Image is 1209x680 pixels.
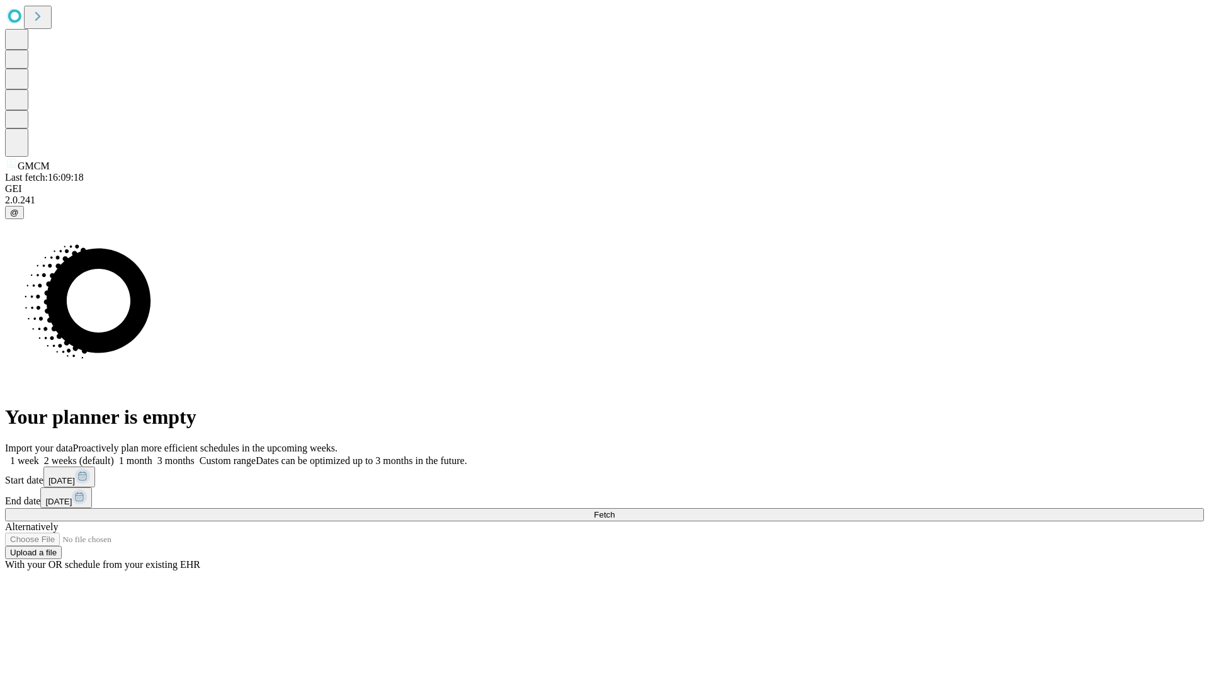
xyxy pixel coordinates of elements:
[5,206,24,219] button: @
[5,546,62,559] button: Upload a file
[200,455,256,466] span: Custom range
[10,455,39,466] span: 1 week
[119,455,152,466] span: 1 month
[594,510,615,519] span: Fetch
[5,508,1204,521] button: Fetch
[40,487,92,508] button: [DATE]
[43,467,95,487] button: [DATE]
[73,443,338,453] span: Proactively plan more efficient schedules in the upcoming weeks.
[44,455,114,466] span: 2 weeks (default)
[5,443,73,453] span: Import your data
[157,455,195,466] span: 3 months
[10,208,19,217] span: @
[5,405,1204,429] h1: Your planner is empty
[5,172,84,183] span: Last fetch: 16:09:18
[5,521,58,532] span: Alternatively
[48,476,75,485] span: [DATE]
[5,183,1204,195] div: GEI
[5,559,200,570] span: With your OR schedule from your existing EHR
[18,161,50,171] span: GMCM
[5,467,1204,487] div: Start date
[5,195,1204,206] div: 2.0.241
[256,455,467,466] span: Dates can be optimized up to 3 months in the future.
[45,497,72,506] span: [DATE]
[5,487,1204,508] div: End date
